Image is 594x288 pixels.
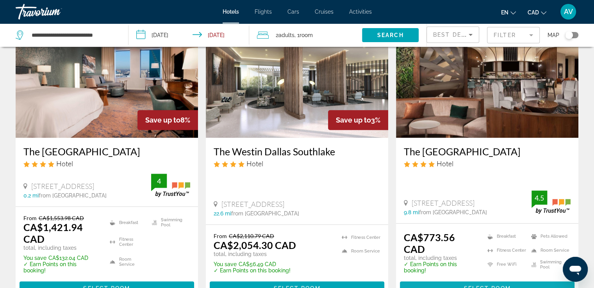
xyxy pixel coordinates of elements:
button: Toggle map [559,32,578,39]
span: From [23,215,37,221]
mat-select: Sort by [433,30,473,39]
span: [STREET_ADDRESS] [31,182,94,190]
span: AV [564,8,573,16]
li: Breakfast [483,231,527,242]
button: Check-in date: Sep 19, 2025 Check-out date: Sep 23, 2025 [128,23,249,47]
div: 4 star Hotel [404,159,571,168]
span: from [GEOGRAPHIC_DATA] [231,210,299,217]
button: Search [362,28,419,42]
span: 2 [276,30,294,41]
li: Free WiFi [483,260,527,270]
span: Adults [278,32,294,38]
p: total, including taxes [404,255,478,261]
span: Save up to [145,116,180,124]
span: from [GEOGRAPHIC_DATA] [39,192,107,199]
p: ✓ Earn Points on this booking! [404,261,478,274]
span: Map [548,30,559,41]
span: en [501,9,508,16]
span: 9.8 mi [404,209,419,215]
a: Flights [255,9,272,15]
a: The Westin Dallas Southlake [214,146,380,157]
span: CAD [528,9,539,16]
div: 4.5 [532,193,547,203]
ins: CA$2,054.30 CAD [214,239,296,251]
div: 4 star Hotel [23,159,190,168]
li: Fitness Center [483,245,527,256]
img: Hotel image [16,13,198,138]
p: CA$56.49 CAD [214,261,296,267]
span: from [GEOGRAPHIC_DATA] [419,209,487,215]
span: Hotel [437,159,453,168]
a: Cruises [315,9,334,15]
li: Pets Allowed [527,231,571,242]
span: , 1 [294,30,313,41]
div: 4 [151,176,167,186]
span: You save [23,255,46,261]
span: Hotel [56,159,73,168]
li: Fitness Center [338,233,380,242]
li: Breakfast [106,215,148,230]
a: Activities [349,9,372,15]
iframe: Button to launch messaging window [563,257,588,282]
li: Fitness Center [106,234,148,250]
span: [STREET_ADDRESS] [412,199,474,207]
a: Travorium [16,2,94,22]
div: 4 star Hotel [214,159,380,168]
p: CA$132.04 CAD [23,255,100,261]
span: Hotel [246,159,263,168]
li: Room Service [527,245,571,256]
button: User Menu [558,4,578,20]
img: trustyou-badge.svg [151,174,190,197]
p: total, including taxes [214,251,296,257]
span: Room [300,32,313,38]
p: total, including taxes [23,245,100,251]
span: Save up to [336,116,371,124]
img: trustyou-badge.svg [532,190,571,213]
span: Search [377,32,404,38]
a: Hotels [223,9,239,15]
span: 22.6 mi [214,210,231,217]
ins: CA$1,421.94 CAD [23,221,83,245]
img: Hotel image [206,13,388,138]
div: 8% [137,110,198,130]
li: Room Service [338,246,380,256]
button: Change language [501,7,516,18]
span: You save [214,261,237,267]
span: Best Deals [433,32,474,38]
li: Room Service [106,254,148,270]
li: Swimming Pool [527,260,571,270]
p: ✓ Earn Points on this booking! [23,261,100,274]
del: CA$2,110.79 CAD [229,233,274,239]
a: The [GEOGRAPHIC_DATA] [404,146,571,157]
img: Hotel image [396,13,578,138]
a: The [GEOGRAPHIC_DATA] [23,146,190,157]
li: Swimming Pool [148,215,190,230]
p: ✓ Earn Points on this booking! [214,267,296,274]
div: 3% [328,110,388,130]
ins: CA$773.56 CAD [404,231,455,255]
del: CA$1,553.98 CAD [39,215,84,221]
button: Travelers: 2 adults, 0 children [249,23,362,47]
button: Filter [487,27,540,44]
span: [STREET_ADDRESS] [221,200,284,208]
span: From [214,233,227,239]
button: Change currency [528,7,546,18]
span: 0.2 mi [23,192,39,199]
a: Cars [287,9,299,15]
